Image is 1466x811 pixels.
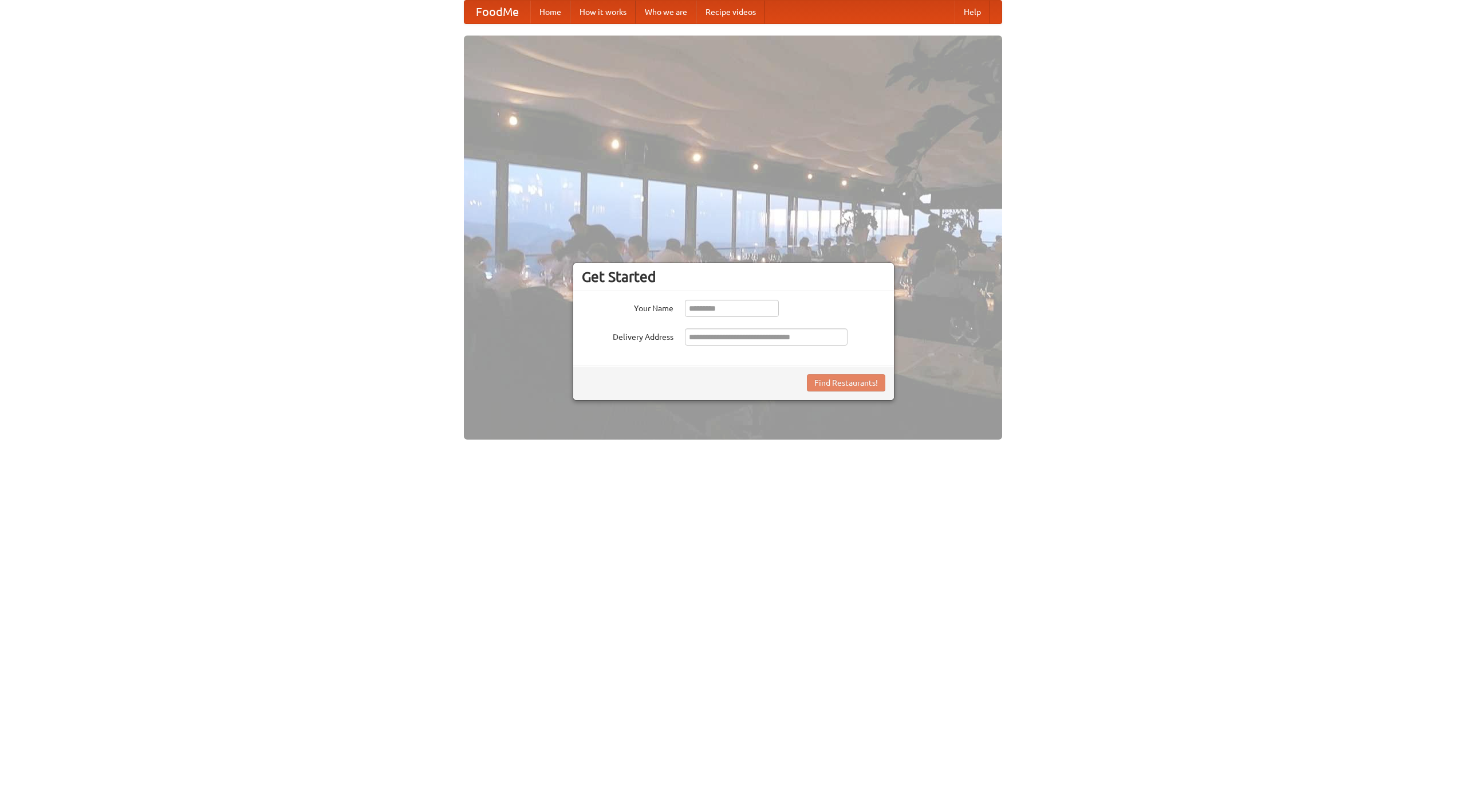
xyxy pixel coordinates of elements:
button: Find Restaurants! [807,374,885,391]
a: Who we are [636,1,696,23]
h3: Get Started [582,268,885,285]
a: FoodMe [464,1,530,23]
a: Help [955,1,990,23]
a: Recipe videos [696,1,765,23]
label: Delivery Address [582,328,673,343]
a: Home [530,1,570,23]
label: Your Name [582,300,673,314]
a: How it works [570,1,636,23]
